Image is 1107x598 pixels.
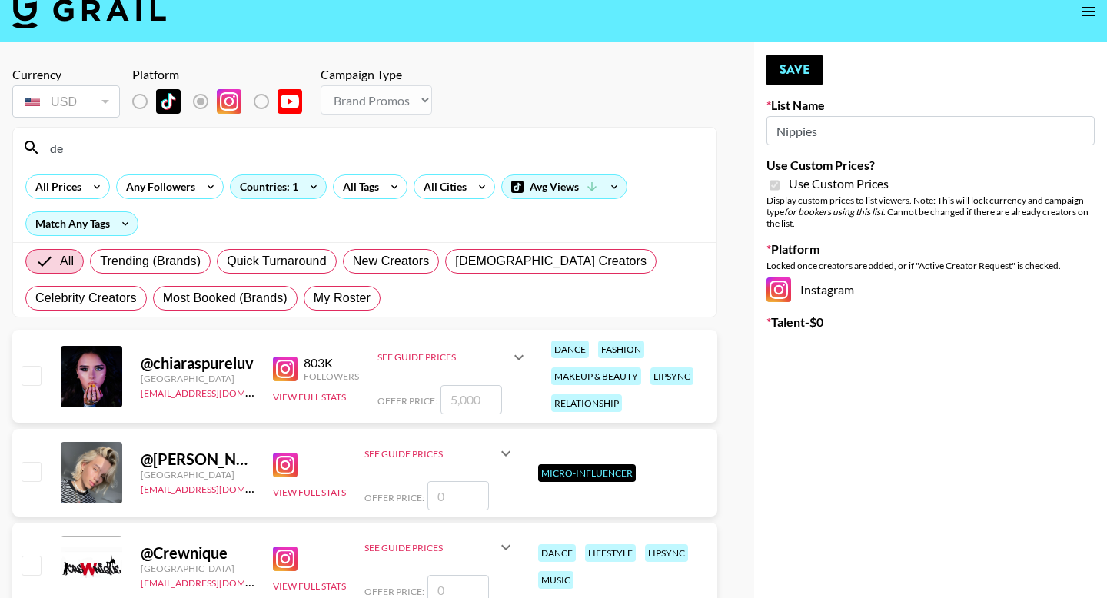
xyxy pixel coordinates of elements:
div: See Guide Prices [377,339,528,376]
em: for bookers using this list [784,206,883,218]
img: Instagram [273,547,298,571]
button: Save [766,55,823,85]
div: makeup & beauty [551,367,641,385]
div: Followers [304,370,359,382]
label: Use Custom Prices? [766,158,1095,173]
span: Trending (Brands) [100,252,201,271]
img: Instagram [273,357,298,381]
div: lipsync [650,367,693,385]
span: All [60,252,74,271]
div: @ [PERSON_NAME] [141,450,254,469]
div: @ Crewnique [141,543,254,563]
div: All Tags [334,175,382,198]
span: My Roster [314,289,371,307]
img: YouTube [278,89,302,114]
span: Quick Turnaround [227,252,327,271]
img: Instagram [766,277,791,302]
div: Countries: 1 [231,175,326,198]
div: dance [551,341,589,358]
div: Campaign Type [321,67,432,82]
div: Instagram [766,277,1095,302]
div: fashion [598,341,644,358]
input: 0 [427,481,489,510]
div: lipsync [645,544,688,562]
label: Talent - $ 0 [766,314,1095,330]
div: [GEOGRAPHIC_DATA] [141,469,254,480]
div: Currency [12,67,120,82]
button: View Full Stats [273,580,346,592]
div: See Guide Prices [364,529,515,566]
span: Celebrity Creators [35,289,137,307]
div: Any Followers [117,175,198,198]
div: [GEOGRAPHIC_DATA] [141,373,254,384]
input: 5,000 [440,385,502,414]
div: 803K [304,355,359,370]
div: All Cities [414,175,470,198]
div: USD [15,88,117,115]
div: Match Any Tags [26,212,138,235]
div: Platform [132,67,314,82]
img: Instagram [217,89,241,114]
img: TikTok [156,89,181,114]
div: All Prices [26,175,85,198]
div: @ chiaraspureluv [141,354,254,373]
a: [EMAIL_ADDRESS][DOMAIN_NAME] [141,480,295,495]
div: Micro-Influencer [538,464,636,482]
div: dance [538,544,576,562]
span: [DEMOGRAPHIC_DATA] Creators [455,252,647,271]
input: Search by User Name [41,135,707,160]
div: See Guide Prices [364,448,497,460]
span: New Creators [353,252,430,271]
div: lifestyle [585,544,636,562]
div: Avg Views [502,175,627,198]
a: [EMAIL_ADDRESS][DOMAIN_NAME] [141,384,295,399]
img: Instagram [273,453,298,477]
div: relationship [551,394,622,412]
div: Currency is locked to USD [12,82,120,121]
div: Display custom prices to list viewers. Note: This will lock currency and campaign type . Cannot b... [766,194,1095,229]
div: Locked once creators are added, or if "Active Creator Request" is checked. [766,260,1095,271]
div: See Guide Prices [364,542,497,553]
div: See Guide Prices [364,435,515,472]
label: List Name [766,98,1095,113]
button: View Full Stats [273,487,346,498]
div: List locked to Instagram. [132,85,314,118]
div: [GEOGRAPHIC_DATA] [141,563,254,574]
div: See Guide Prices [377,351,510,363]
span: Offer Price: [364,492,424,503]
span: Use Custom Prices [789,176,889,191]
span: Offer Price: [377,395,437,407]
span: Offer Price: [364,586,424,597]
span: Most Booked (Brands) [163,289,288,307]
div: music [538,571,573,589]
a: [EMAIL_ADDRESS][DOMAIN_NAME] [141,574,295,589]
button: View Full Stats [273,391,346,403]
label: Platform [766,241,1095,257]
